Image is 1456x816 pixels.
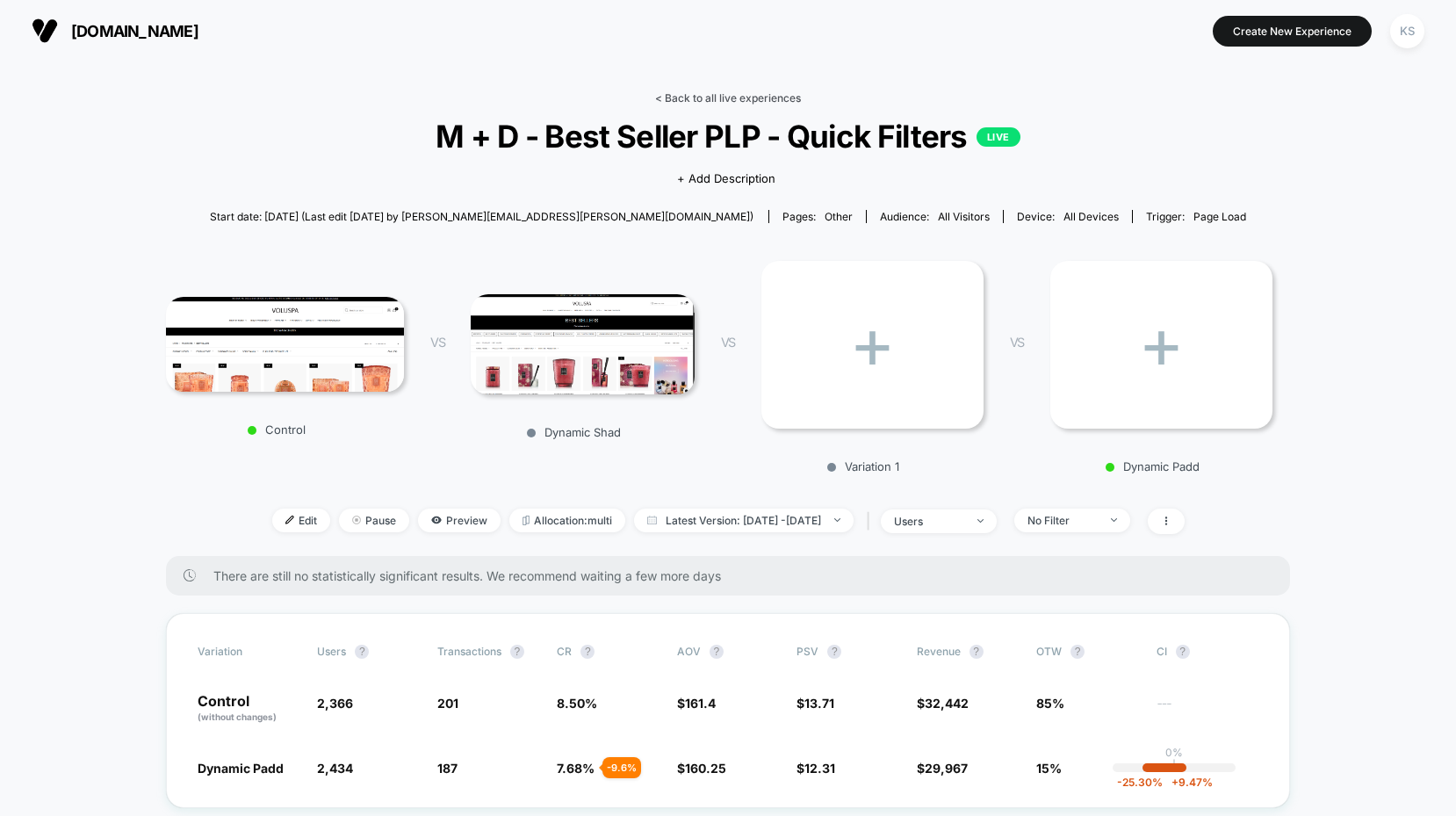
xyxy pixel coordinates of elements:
[418,509,501,532] span: Preview
[677,761,726,776] span: $
[462,425,685,439] p: Dynamic Shad
[471,294,694,394] img: Dynamic Shad main
[804,696,834,711] span: 13.71
[1193,210,1246,223] span: Page Load
[1390,14,1424,48] div: KS
[222,118,1234,155] span: M + D - Best Seller PLP - Quick Filters
[317,645,346,658] span: users
[685,761,726,776] span: 160.25
[634,509,854,532] span: Latest Version: [DATE] - [DATE]
[862,509,881,534] span: |
[1036,645,1133,659] span: OTW
[166,297,404,392] img: Control main
[753,459,975,473] p: Variation 1
[1036,761,1062,776] span: 15%
[880,210,990,223] div: Audience:
[710,645,724,659] button: ?
[509,509,625,532] span: Allocation: multi
[1157,698,1258,724] span: ---
[1146,210,1246,223] div: Trigger:
[580,645,595,659] button: ?
[198,694,299,724] p: Control
[1070,645,1085,659] button: ?
[796,645,818,658] span: PSV
[355,645,369,659] button: ?
[1385,13,1430,49] button: KS
[557,761,595,776] span: 7.68 %
[825,210,853,223] span: other
[213,568,1255,583] span: There are still no statistically significant results. We recommend waiting a few more days
[523,516,530,525] img: rebalance
[198,761,284,776] span: Dynamic Padd
[272,509,330,532] span: Edit
[602,757,641,778] div: - 9.6 %
[796,696,834,711] span: $
[761,261,984,429] div: +
[977,519,984,523] img: end
[647,516,657,524] img: calendar
[1027,514,1098,527] div: No Filter
[1157,645,1253,659] span: CI
[804,761,835,776] span: 12.31
[977,127,1020,147] p: LIVE
[1165,746,1183,759] p: 0%
[834,518,840,522] img: end
[437,645,501,658] span: Transactions
[1171,776,1178,789] span: +
[917,761,968,776] span: $
[685,696,716,711] span: 161.4
[827,645,841,659] button: ?
[557,696,597,711] span: 8.50 %
[510,645,524,659] button: ?
[1117,776,1163,789] span: -25.30 %
[1176,645,1190,659] button: ?
[26,17,204,45] button: [DOMAIN_NAME]
[677,170,775,188] span: + Add Description
[437,696,458,711] span: 201
[285,516,294,524] img: edit
[1213,16,1372,47] button: Create New Experience
[1042,459,1264,473] p: Dynamic Padd
[317,696,353,711] span: 2,366
[1163,776,1213,789] span: 9.47 %
[157,422,395,437] p: Control
[925,696,969,711] span: 32,442
[71,22,198,40] span: [DOMAIN_NAME]
[894,515,964,528] div: users
[210,210,753,223] span: Start date: [DATE] (Last edit [DATE] by [PERSON_NAME][EMAIL_ADDRESS][PERSON_NAME][DOMAIN_NAME])
[917,696,969,711] span: $
[677,696,716,711] span: $
[917,645,961,658] span: Revenue
[198,711,277,722] span: (without changes)
[721,335,735,350] span: VS
[557,645,572,658] span: CR
[1111,518,1117,522] img: end
[782,210,853,223] div: Pages:
[1036,696,1064,711] span: 85%
[352,516,361,524] img: end
[339,509,409,532] span: Pause
[1063,210,1119,223] span: all devices
[430,335,444,350] span: VS
[317,761,353,776] span: 2,434
[796,761,835,776] span: $
[1003,210,1132,223] span: Device:
[938,210,990,223] span: All Visitors
[1050,261,1272,429] div: +
[437,761,458,776] span: 187
[1010,335,1024,350] span: VS
[1172,759,1176,772] p: |
[925,761,968,776] span: 29,967
[32,18,58,44] img: Visually logo
[198,645,294,659] span: Variation
[969,645,984,659] button: ?
[677,645,701,658] span: AOV
[655,91,801,105] a: < Back to all live experiences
